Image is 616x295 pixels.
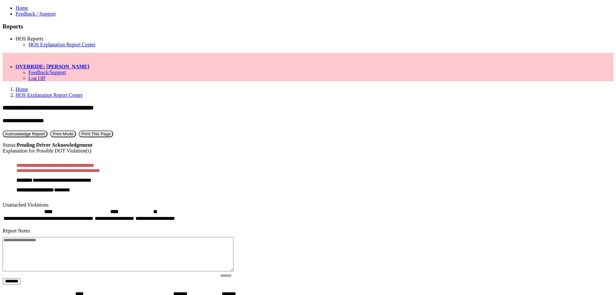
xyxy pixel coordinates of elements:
a: HOS Explanation Report Center [28,42,96,47]
a: Feedback / Support [16,11,56,17]
div: Status: [3,142,613,148]
a: Log Off [28,75,45,81]
a: HOS Reports [16,36,43,41]
div: Explanation for Possible DOT Violation(s) [3,148,613,154]
a: HOS Explanation Report Center [16,92,83,98]
div: Unattached Violations [3,202,613,208]
button: Acknowledge Receipt [3,130,48,137]
a: OVERRIDE: [PERSON_NAME] [16,64,89,69]
a: Home [16,5,28,11]
button: Print This Page [79,130,113,137]
button: Print Mode [50,130,76,137]
a: Feedback/Support [28,70,66,75]
a: Home [16,86,28,92]
h3: Reports [3,23,613,30]
button: Change Filter Options [3,278,21,285]
div: Report Notes [3,228,613,234]
strong: Pending Driver Acknowledgement [17,142,92,148]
